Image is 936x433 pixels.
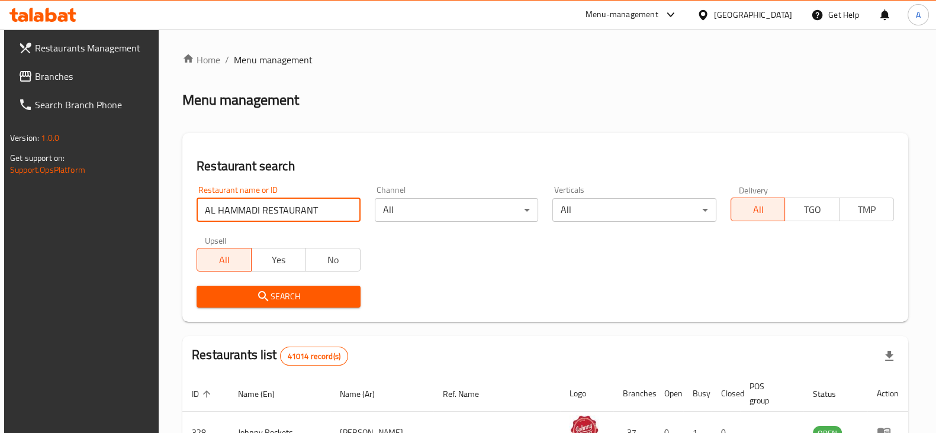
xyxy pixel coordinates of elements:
[206,289,350,304] span: Search
[9,62,160,91] a: Branches
[875,342,903,370] div: Export file
[340,387,390,401] span: Name (Ar)
[586,8,658,22] div: Menu-management
[9,34,160,62] a: Restaurants Management
[714,8,792,21] div: [GEOGRAPHIC_DATA]
[197,198,360,222] input: Search for restaurant name or ID..
[35,98,151,112] span: Search Branch Phone
[552,198,716,222] div: All
[182,53,220,67] a: Home
[182,91,299,109] h2: Menu management
[916,8,921,21] span: A
[192,387,214,401] span: ID
[10,150,65,166] span: Get support on:
[9,91,160,119] a: Search Branch Phone
[443,387,494,401] span: Ref. Name
[182,53,908,67] nav: breadcrumb
[225,53,229,67] li: /
[613,376,655,412] th: Branches
[305,248,361,272] button: No
[192,346,348,366] h2: Restaurants list
[736,201,781,218] span: All
[205,236,227,244] label: Upsell
[197,157,894,175] h2: Restaurant search
[311,251,356,269] span: No
[256,251,301,269] span: Yes
[238,387,290,401] span: Name (En)
[560,376,613,412] th: Logo
[739,186,768,194] label: Delivery
[867,376,908,412] th: Action
[35,41,151,55] span: Restaurants Management
[839,198,894,221] button: TMP
[197,286,360,308] button: Search
[251,248,306,272] button: Yes
[750,379,789,408] span: POS group
[41,130,59,146] span: 1.0.0
[712,376,740,412] th: Closed
[655,376,683,412] th: Open
[844,201,889,218] span: TMP
[790,201,835,218] span: TGO
[202,251,247,269] span: All
[10,130,39,146] span: Version:
[375,198,538,222] div: All
[197,248,252,272] button: All
[234,53,313,67] span: Menu management
[731,198,786,221] button: All
[784,198,839,221] button: TGO
[813,387,851,401] span: Status
[35,69,151,83] span: Branches
[280,347,348,366] div: Total records count
[281,351,348,362] span: 41014 record(s)
[683,376,712,412] th: Busy
[10,162,85,177] a: Support.OpsPlatform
